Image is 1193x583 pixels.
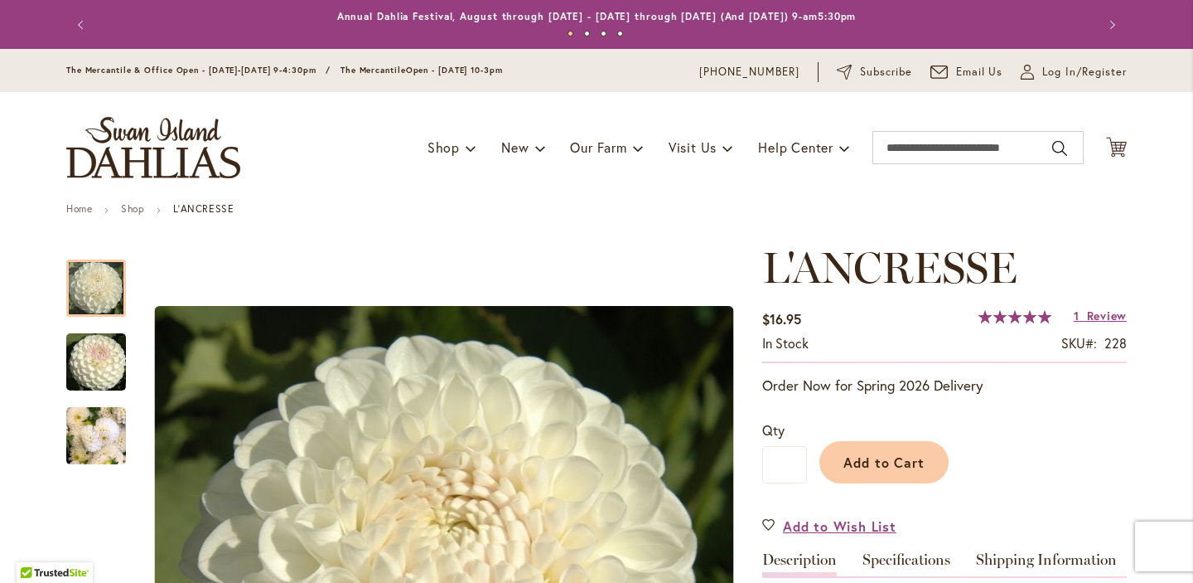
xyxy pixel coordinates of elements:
[976,552,1117,576] a: Shipping Information
[956,64,1003,80] span: Email Us
[762,517,896,536] a: Add to Wish List
[337,10,857,22] a: Annual Dahlia Festival, August through [DATE] - [DATE] through [DATE] (And [DATE]) 9-am5:30pm
[66,243,142,317] div: L'ANCRESSE
[669,138,717,156] span: Visit Us
[819,441,949,483] button: Add to Cart
[762,552,837,576] a: Description
[930,64,1003,80] a: Email Us
[762,376,1127,396] p: Order Now for Spring 2026 Delivery
[406,65,503,75] span: Open - [DATE] 10-3pm
[570,138,626,156] span: Our Farm
[568,31,573,36] button: 1 of 4
[762,334,809,353] div: Availability
[173,202,234,215] strong: L'ANCRESSE
[699,64,799,80] a: [PHONE_NUMBER]
[1104,334,1127,353] div: 228
[601,31,606,36] button: 3 of 4
[762,421,785,439] span: Qty
[66,202,92,215] a: Home
[1087,308,1127,323] span: Review
[617,31,623,36] button: 4 of 4
[762,334,809,352] span: In stock
[1042,64,1127,80] span: Log In/Register
[66,396,126,476] img: L'ANCRESSE
[837,64,912,80] a: Subscribe
[762,310,801,328] span: $16.95
[66,65,406,75] span: The Mercantile & Office Open - [DATE]-[DATE] 9-4:30pm / The Mercantile
[783,517,896,536] span: Add to Wish List
[584,31,590,36] button: 2 of 4
[758,138,833,156] span: Help Center
[66,391,126,464] div: L'ANCRESSE
[978,310,1051,323] div: 100%
[66,8,99,41] button: Previous
[501,138,529,156] span: New
[1021,64,1127,80] a: Log In/Register
[66,117,240,178] a: store logo
[860,64,912,80] span: Subscribe
[66,317,142,391] div: L'ANCRESSE
[862,552,950,576] a: Specifications
[1074,308,1127,323] a: 1 Review
[1074,308,1079,323] span: 1
[1094,8,1127,41] button: Next
[843,454,925,471] span: Add to Cart
[36,323,156,402] img: L'ANCRESSE
[12,524,59,571] iframe: Launch Accessibility Center
[427,138,460,156] span: Shop
[121,202,144,215] a: Shop
[1061,334,1097,352] strong: SKU
[762,241,1017,294] span: L'ANCRESSE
